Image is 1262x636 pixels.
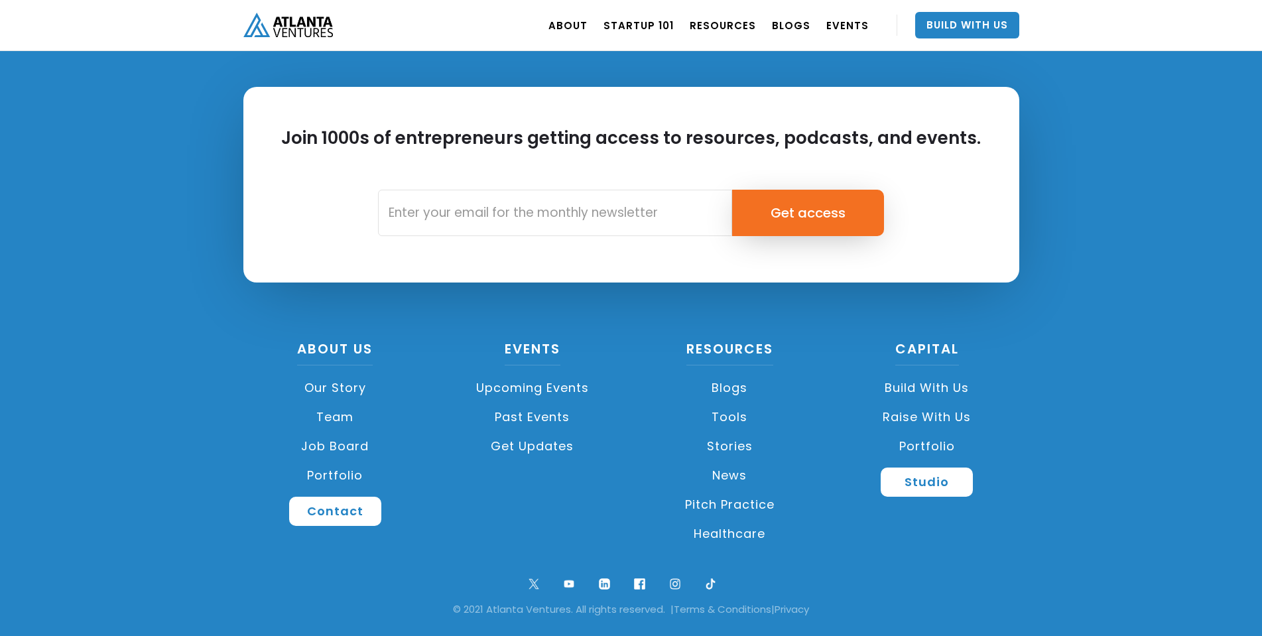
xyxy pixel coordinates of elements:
[440,432,625,461] a: Get Updates
[243,432,428,461] a: Job Board
[603,7,674,44] a: Startup 101
[732,190,884,236] input: Get access
[895,340,959,365] a: CAPITAL
[440,403,625,432] a: Past Events
[775,602,809,616] a: Privacy
[631,575,649,593] img: facebook logo
[243,373,428,403] a: Our Story
[638,373,822,403] a: Blogs
[702,575,720,593] img: tik tok logo
[638,461,822,490] a: News
[638,432,822,461] a: Stories
[548,7,588,44] a: ABOUT
[378,190,732,236] input: Enter your email for the monthly newsletter
[666,575,684,593] img: ig symbol
[772,7,810,44] a: BLOGS
[20,603,1242,616] div: © 2021 Atlanta Ventures. All rights reserved. | |
[289,497,381,526] a: Contact
[835,373,1019,403] a: Build with us
[686,340,773,365] a: Resources
[638,490,822,519] a: Pitch Practice
[881,468,973,497] a: Studio
[638,403,822,432] a: Tools
[690,7,756,44] a: RESOURCES
[243,403,428,432] a: Team
[505,340,560,365] a: Events
[297,340,373,365] a: About US
[826,7,869,44] a: EVENTS
[915,12,1019,38] a: Build With Us
[440,373,625,403] a: Upcoming Events
[378,190,884,236] form: Email Form
[638,519,822,548] a: Healthcare
[674,602,771,616] a: Terms & Conditions
[281,127,981,173] h2: Join 1000s of entrepreneurs getting access to resources, podcasts, and events.
[596,575,613,593] img: linkedin logo
[835,432,1019,461] a: Portfolio
[835,403,1019,432] a: Raise with Us
[243,461,428,490] a: Portfolio
[560,575,578,593] img: youtube symbol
